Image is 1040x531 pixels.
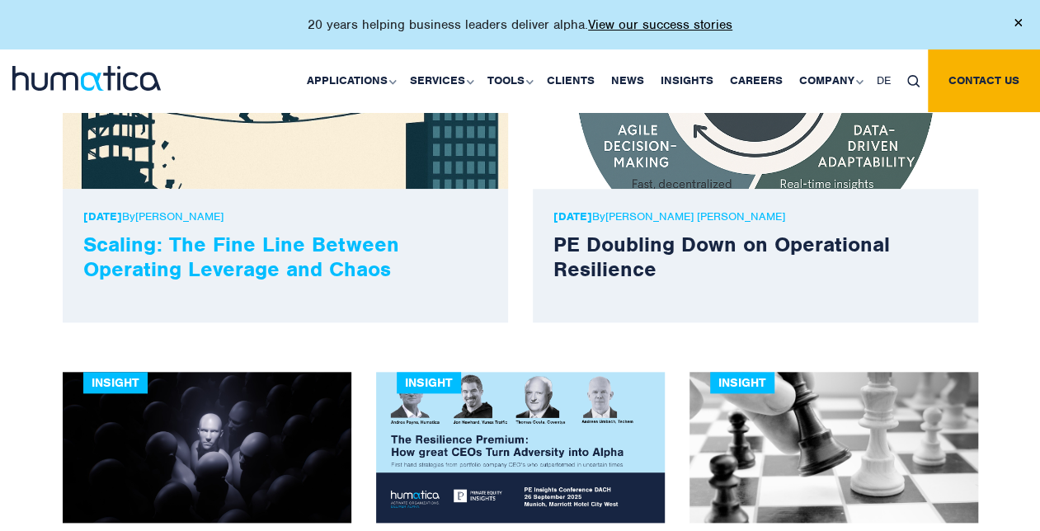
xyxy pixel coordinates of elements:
a: Contact us [928,49,1040,112]
a: PE Doubling Down on Operational Resilience [553,231,890,282]
img: The Resilience Premium: How Great CEOs Turn Adversity into Alpha [376,372,665,523]
a: Scaling: The Fine Line Between Operating Leverage and Chaos [83,231,399,282]
img: Navigating AI Disruption: The New Economies of Operating Leverage [63,372,351,523]
strong: [DATE] [83,209,122,223]
strong: [DATE] [553,209,592,223]
a: DE [868,49,899,112]
a: [PERSON_NAME] [135,209,224,223]
a: Insights [652,49,722,112]
a: Applications [299,49,402,112]
span: DE [877,73,891,87]
div: Insight [397,372,461,393]
p: By [553,209,958,223]
img: search_icon [907,75,920,87]
a: Company [791,49,868,112]
div: Insight [710,372,774,393]
a: Tools [479,49,539,112]
a: Careers [722,49,791,112]
a: View our success stories [588,16,732,33]
a: News [603,49,652,112]
p: By [83,209,487,223]
a: Clients [539,49,603,112]
a: [PERSON_NAME] [PERSON_NAME] [605,209,785,223]
img: logo [12,66,161,91]
img: For PE it’s not “Game-over”, but it is “Game changed” [689,372,978,523]
p: 20 years helping business leaders deliver alpha. [308,16,732,33]
div: Insight [83,372,148,393]
a: Services [402,49,479,112]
